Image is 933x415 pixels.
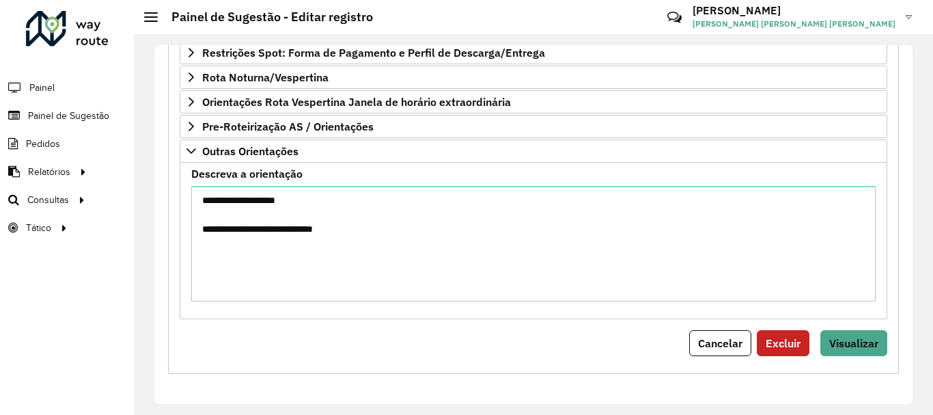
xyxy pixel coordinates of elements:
span: Pedidos [26,137,60,151]
span: Cancelar [698,336,742,350]
span: [PERSON_NAME] [PERSON_NAME] [PERSON_NAME] [693,18,895,30]
a: Contato Rápido [660,3,689,32]
span: Outras Orientações [202,146,298,157]
span: Rota Noturna/Vespertina [202,72,329,83]
button: Visualizar [820,330,887,356]
span: Pre-Roteirização AS / Orientações [202,121,374,132]
span: Orientações Rota Vespertina Janela de horário extraordinária [202,96,511,107]
a: Orientações Rota Vespertina Janela de horário extraordinária [180,90,887,113]
span: Painel [29,81,55,95]
button: Cancelar [689,330,751,356]
span: Consultas [27,193,69,207]
span: Tático [26,221,51,235]
a: Restrições Spot: Forma de Pagamento e Perfil de Descarga/Entrega [180,41,887,64]
button: Excluir [757,330,809,356]
span: Relatórios [28,165,70,179]
span: Excluir [766,336,800,350]
span: Restrições Spot: Forma de Pagamento e Perfil de Descarga/Entrega [202,47,545,58]
a: Outras Orientações [180,139,887,163]
a: Pre-Roteirização AS / Orientações [180,115,887,138]
span: Visualizar [829,336,878,350]
label: Descreva a orientação [191,165,303,182]
h3: [PERSON_NAME] [693,4,895,17]
h2: Painel de Sugestão - Editar registro [158,10,373,25]
span: Painel de Sugestão [28,109,109,123]
a: Rota Noturna/Vespertina [180,66,887,89]
div: Outras Orientações [180,163,887,319]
